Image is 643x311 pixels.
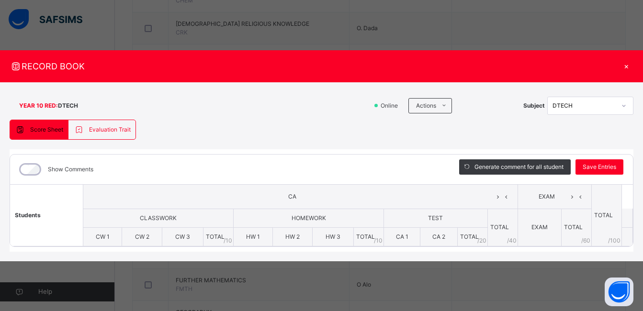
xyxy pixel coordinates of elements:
[135,233,149,240] span: CW 2
[531,223,548,231] span: EXAM
[564,223,583,231] span: TOTAL
[285,233,300,240] span: HW 2
[58,101,78,110] span: DTECH
[416,101,436,110] span: Actions
[592,184,622,246] th: TOTAL
[581,236,590,245] span: / 60
[525,192,568,201] span: EXAM
[380,101,404,110] span: Online
[246,233,260,240] span: HW 1
[356,233,375,240] span: TOTAL
[224,236,232,245] span: / 10
[48,165,93,174] label: Show Comments
[90,192,494,201] span: CA
[374,236,383,245] span: / 10
[175,233,190,240] span: CW 3
[396,233,408,240] span: CA 1
[553,101,616,110] div: DTECH
[96,233,110,240] span: CW 1
[490,223,509,231] span: TOTAL
[19,101,58,110] span: YEAR 10 RED :
[477,236,486,245] span: / 20
[507,236,517,245] span: / 40
[428,214,443,222] span: TEST
[292,214,326,222] span: HOMEWORK
[326,233,340,240] span: HW 3
[608,236,620,245] span: /100
[30,125,63,134] span: Score Sheet
[619,60,633,73] div: ×
[474,163,564,171] span: Generate comment for all student
[140,214,177,222] span: CLASSWORK
[605,278,633,306] button: Open asap
[15,211,41,219] span: Students
[10,60,619,73] span: RECORD BOOK
[89,125,131,134] span: Evaluation Trait
[460,233,479,240] span: TOTAL
[523,101,545,110] span: Subject
[583,163,616,171] span: Save Entries
[206,233,225,240] span: TOTAL
[432,233,445,240] span: CA 2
